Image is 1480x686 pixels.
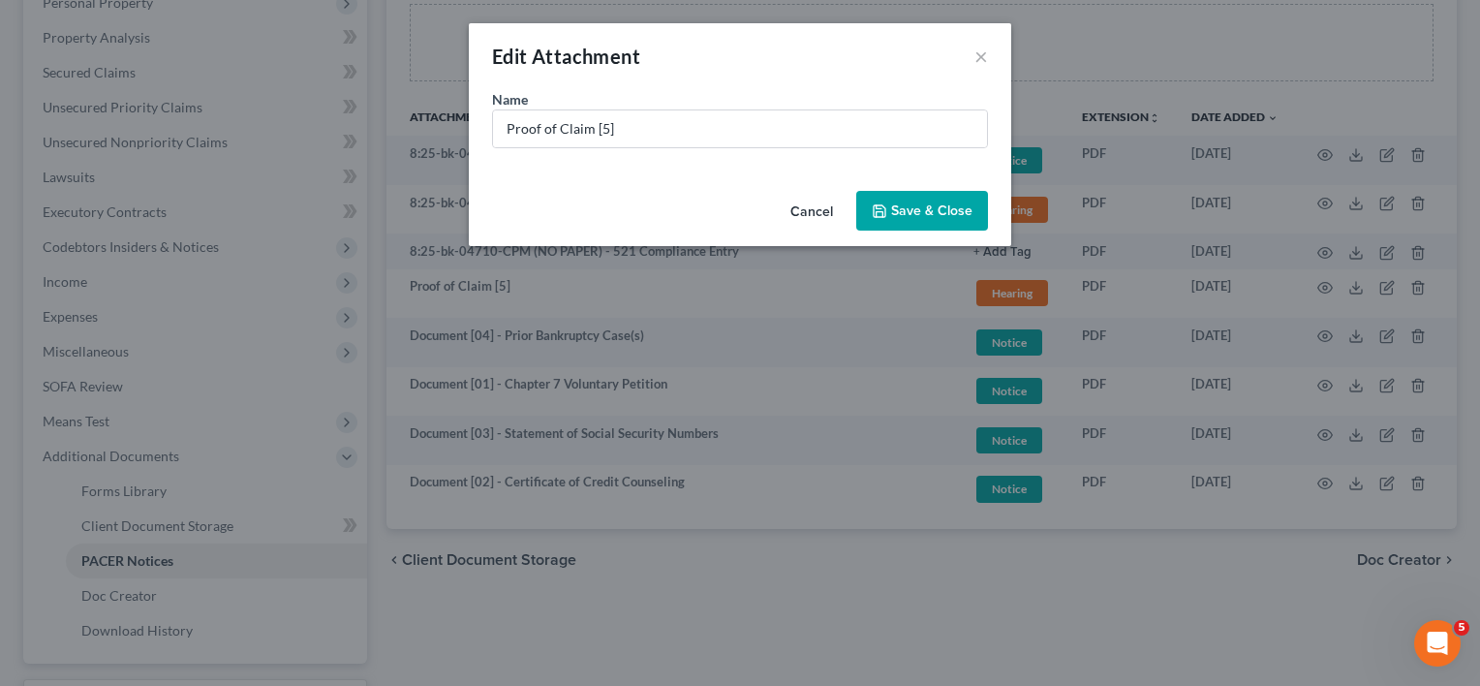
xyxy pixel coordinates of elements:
[891,203,972,219] span: Save & Close
[1454,620,1469,636] span: 5
[492,91,528,108] span: Name
[532,45,640,68] span: Attachment
[493,110,987,147] input: Enter name...
[492,45,528,68] span: Edit
[856,191,988,232] button: Save & Close
[974,45,988,68] button: ×
[1414,620,1461,667] iframe: Intercom live chat
[775,193,848,232] button: Cancel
